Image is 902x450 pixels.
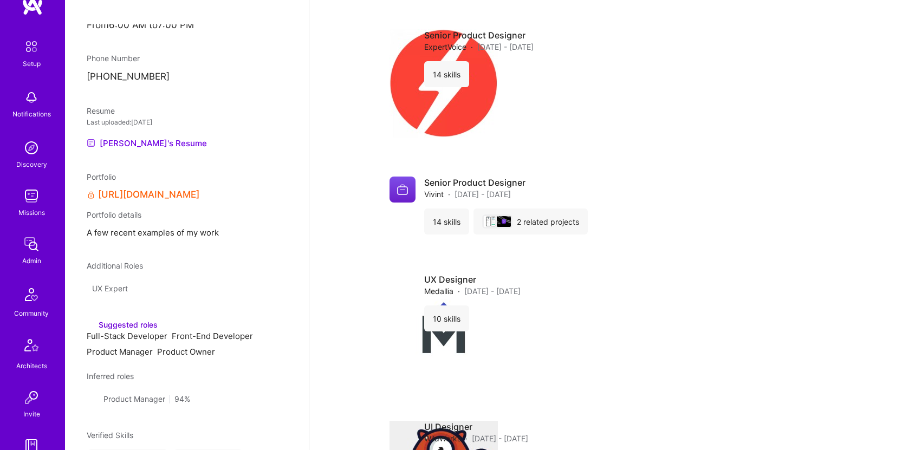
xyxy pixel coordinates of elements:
[16,159,47,170] div: Discovery
[21,137,42,159] img: discovery
[390,273,498,382] img: Company logo
[455,188,511,200] span: [DATE] - [DATE]
[424,421,528,433] h4: UI Designer
[448,188,450,200] span: ·
[172,331,253,341] span: Front-End Developer
[424,433,461,444] span: WildWorks
[497,216,511,227] img: cover
[87,106,115,115] span: Resume
[424,29,534,41] h4: Senior Product Designer
[87,347,153,357] span: Product Manager
[87,261,143,270] span: Additional Roles
[477,41,534,53] span: [DATE] - [DATE]
[23,58,41,69] div: Setup
[21,387,42,408] img: Invite
[424,305,469,331] div: 10 skills
[21,87,42,108] img: bell
[87,54,140,63] span: Phone Number
[464,285,521,297] span: [DATE] - [DATE]
[20,35,43,58] img: setup
[458,285,460,297] span: ·
[424,188,444,200] span: Vivint
[87,70,287,83] p: [PHONE_NUMBER]
[87,172,116,181] span: Portfolio
[87,319,158,330] div: Suggested roles
[471,41,473,53] span: ·
[424,285,453,297] span: Medallia
[21,185,42,207] img: teamwork
[87,139,95,147] img: Resume
[472,433,528,444] span: [DATE] - [DATE]
[484,216,498,227] img: Vivint
[87,136,207,149] a: [PERSON_NAME]'s Resume
[87,280,133,297] div: UX Expert
[18,207,45,218] div: Missions
[157,347,215,357] span: Product Owner
[87,209,287,220] div: Portfolio details
[473,208,588,234] div: 2 related projects
[87,19,287,31] div: From 6:00 AM to 7:00 PM
[465,433,468,444] span: ·
[21,233,42,255] img: admin teamwork
[23,408,40,420] div: Invite
[424,208,469,234] div: 14 skills
[14,308,49,319] div: Community
[12,108,51,120] div: Notifications
[390,29,498,138] img: Company logo
[87,227,287,238] span: A few recent examples of my work
[87,371,134,381] span: Inferred roles
[22,255,41,266] div: Admin
[16,360,47,371] div: Architects
[18,282,44,308] img: Community
[424,273,521,285] h4: UX Designer
[87,116,287,128] div: Last uploaded: [DATE]
[18,334,44,360] img: Architects
[424,41,466,53] span: ExpertVoice
[424,61,469,87] div: 14 skills
[87,331,167,341] span: Full-Stack Developer
[424,177,525,188] h4: Senior Product Designer
[98,189,199,200] a: [URL][DOMAIN_NAME]
[390,177,416,203] img: Company logo
[87,321,94,329] i: icon SuggestedTeams
[87,390,196,408] div: Product Manager 94%
[92,395,100,403] i: icon StarsPurple
[87,431,133,440] span: Verified Skills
